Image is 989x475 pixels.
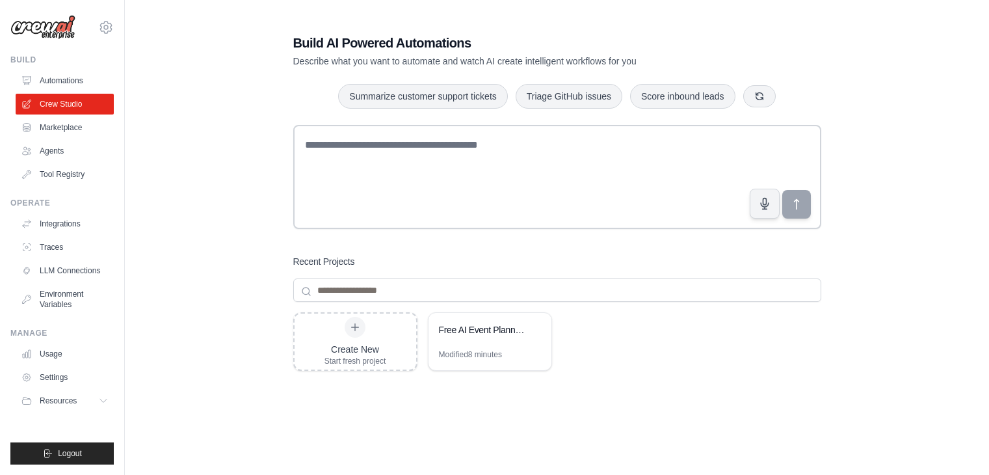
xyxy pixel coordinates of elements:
[293,255,355,268] h3: Recent Projects
[16,237,114,258] a: Traces
[10,442,114,465] button: Logout
[10,198,114,208] div: Operate
[439,323,528,336] div: Free AI Event Planner with Real Visual Inspirations
[16,344,114,364] a: Usage
[324,343,386,356] div: Create New
[58,448,82,459] span: Logout
[16,164,114,185] a: Tool Registry
[40,396,77,406] span: Resources
[10,55,114,65] div: Build
[10,328,114,338] div: Manage
[324,356,386,366] div: Start fresh project
[16,284,114,315] a: Environment Variables
[338,84,507,109] button: Summarize customer support tickets
[16,117,114,138] a: Marketplace
[16,367,114,388] a: Settings
[16,94,114,115] a: Crew Studio
[16,141,114,161] a: Agents
[293,34,730,52] h1: Build AI Powered Automations
[10,15,75,40] img: Logo
[516,84,622,109] button: Triage GitHub issues
[16,390,114,411] button: Resources
[750,189,780,219] button: Click to speak your automation idea
[630,84,735,109] button: Score inbound leads
[16,260,114,281] a: LLM Connections
[16,70,114,91] a: Automations
[293,55,730,68] p: Describe what you want to automate and watch AI create intelligent workflows for you
[743,85,776,107] button: Get new suggestions
[16,213,114,234] a: Integrations
[439,349,502,360] div: Modified 8 minutes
